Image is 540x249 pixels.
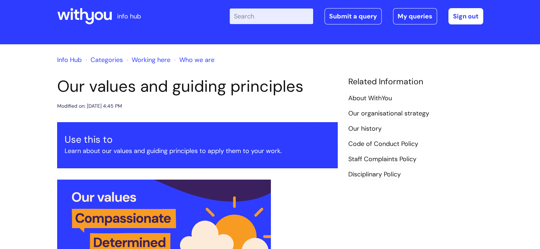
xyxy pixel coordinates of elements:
[348,77,483,87] h4: Related Information
[230,9,313,24] input: Search
[348,94,392,103] a: About WithYou
[132,56,170,64] a: Working here
[230,8,483,24] div: | -
[324,8,382,24] a: Submit a query
[393,8,437,24] a: My queries
[125,54,170,66] li: Working here
[65,134,330,145] h3: Use this to
[172,54,214,66] li: Who we are
[448,8,483,24] a: Sign out
[65,145,330,157] p: Learn about our values and guiding principles to apply them to your work.
[91,56,123,64] a: Categories
[348,140,418,149] a: Code of Conduct Policy
[117,11,141,22] p: info hub
[348,109,429,118] a: Our organisational strategy
[57,102,122,111] div: Modified on: [DATE] 4:45 PM
[57,56,82,64] a: Info Hub
[57,77,338,96] h1: Our values and guiding principles
[348,170,401,179] a: Disciplinary Policy
[83,54,123,66] li: Solution home
[348,155,416,164] a: Staff Complaints Policy
[348,124,382,134] a: Our history
[179,56,214,64] a: Who we are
